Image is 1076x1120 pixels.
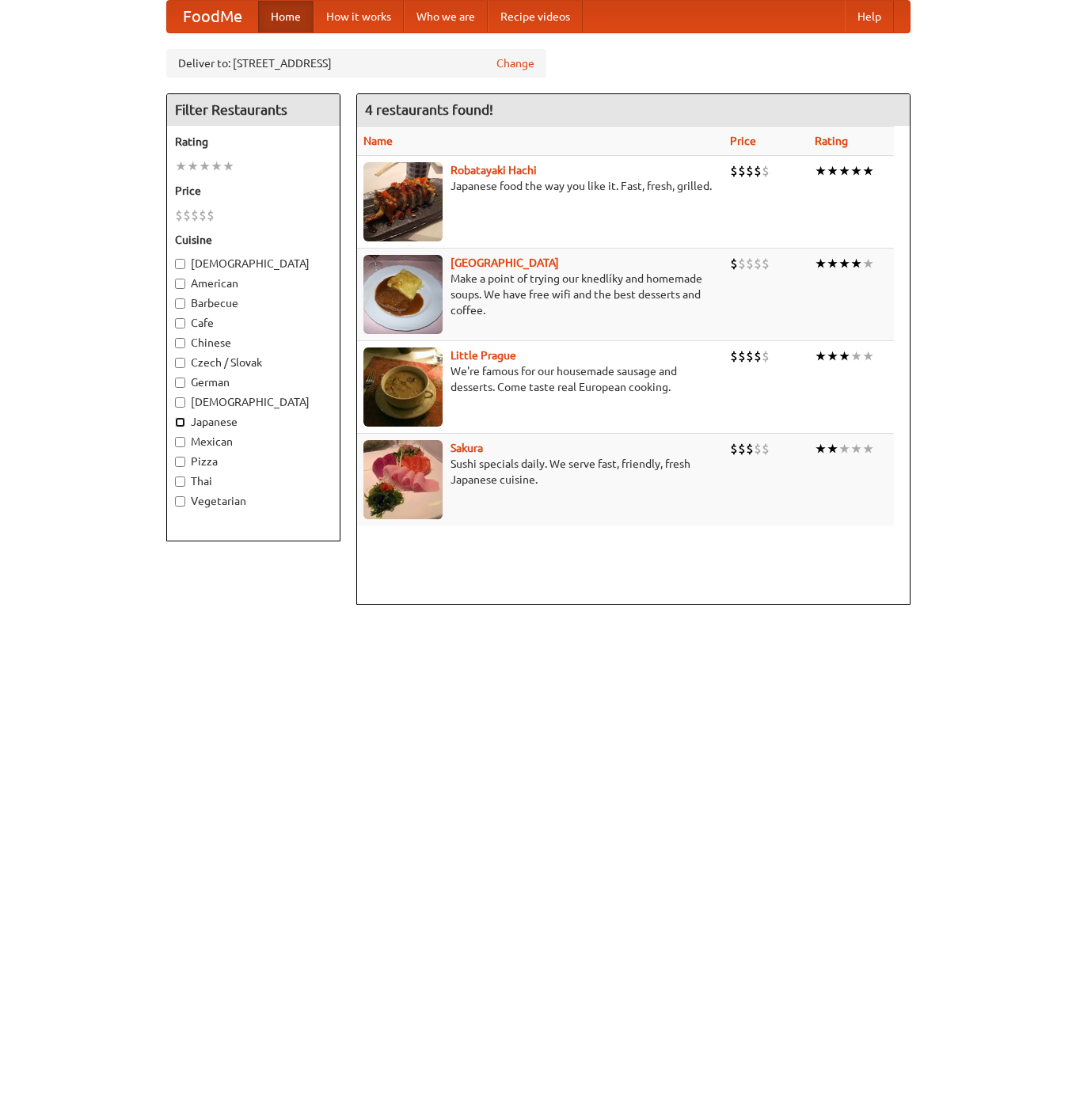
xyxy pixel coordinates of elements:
[451,164,537,177] a: Robatayaki Hachi
[815,347,827,365] li: ★
[211,158,222,175] li: ★
[166,49,546,78] div: Deliver to: [STREET_ADDRESS]
[363,135,393,147] a: Name
[850,162,862,180] li: ★
[738,162,746,180] li: $
[850,347,862,365] li: ★
[730,162,738,180] li: $
[815,135,848,147] a: Rating
[762,440,770,457] li: $
[862,162,874,180] li: ★
[199,207,207,224] li: $
[850,255,862,272] li: ★
[762,347,770,365] li: $
[815,162,827,180] li: ★
[451,256,559,269] a: [GEOGRAPHIC_DATA]
[175,259,185,269] input: [DEMOGRAPHIC_DATA]
[365,102,493,117] ng-pluralize: 4 restaurants found!
[754,255,762,272] li: $
[175,454,332,469] label: Pizza
[762,255,770,272] li: $
[363,255,443,334] img: czechpoint.jpg
[167,94,340,126] h4: Filter Restaurants
[175,183,332,199] h5: Price
[827,255,838,272] li: ★
[175,134,332,150] h5: Rating
[363,162,443,241] img: robatayaki.jpg
[451,442,483,454] a: Sakura
[363,440,443,519] img: sakura.jpg
[746,440,754,457] li: $
[363,347,443,427] img: littleprague.jpg
[363,178,718,194] p: Japanese food the way you like it. Fast, fresh, grilled.
[314,1,404,32] a: How it works
[222,158,234,175] li: ★
[838,255,850,272] li: ★
[175,496,185,507] input: Vegetarian
[167,1,258,32] a: FoodMe
[730,255,738,272] li: $
[862,347,874,365] li: ★
[175,315,332,331] label: Cafe
[175,457,185,467] input: Pizza
[862,440,874,457] li: ★
[827,347,838,365] li: ★
[175,207,183,224] li: $
[862,255,874,272] li: ★
[754,440,762,457] li: $
[175,434,332,450] label: Mexican
[175,378,185,388] input: German
[175,298,185,309] input: Barbecue
[730,347,738,365] li: $
[175,335,332,351] label: Chinese
[187,158,199,175] li: ★
[175,493,332,509] label: Vegetarian
[175,394,332,410] label: [DEMOGRAPHIC_DATA]
[258,1,314,32] a: Home
[175,279,185,289] input: American
[175,358,185,368] input: Czech / Slovak
[199,158,211,175] li: ★
[175,158,187,175] li: ★
[730,135,756,147] a: Price
[845,1,894,32] a: Help
[175,355,332,370] label: Czech / Slovak
[175,473,332,489] label: Thai
[175,338,185,348] input: Chinese
[762,162,770,180] li: $
[488,1,583,32] a: Recipe videos
[363,456,718,488] p: Sushi specials daily. We serve fast, friendly, fresh Japanese cuisine.
[815,440,827,457] li: ★
[746,347,754,365] li: $
[754,347,762,365] li: $
[738,440,746,457] li: $
[363,363,718,395] p: We're famous for our housemade sausage and desserts. Come taste real European cooking.
[738,255,746,272] li: $
[838,440,850,457] li: ★
[175,318,185,328] input: Cafe
[175,437,185,447] input: Mexican
[827,162,838,180] li: ★
[207,207,215,224] li: $
[175,417,185,427] input: Japanese
[183,207,191,224] li: $
[363,271,718,318] p: Make a point of trying our knedlíky and homemade soups. We have free wifi and the best desserts a...
[838,162,850,180] li: ★
[404,1,488,32] a: Who we are
[191,207,199,224] li: $
[175,397,185,408] input: [DEMOGRAPHIC_DATA]
[175,414,332,430] label: Japanese
[815,255,827,272] li: ★
[451,349,516,362] a: Little Prague
[754,162,762,180] li: $
[838,347,850,365] li: ★
[738,347,746,365] li: $
[175,476,185,487] input: Thai
[746,162,754,180] li: $
[850,440,862,457] li: ★
[175,295,332,311] label: Barbecue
